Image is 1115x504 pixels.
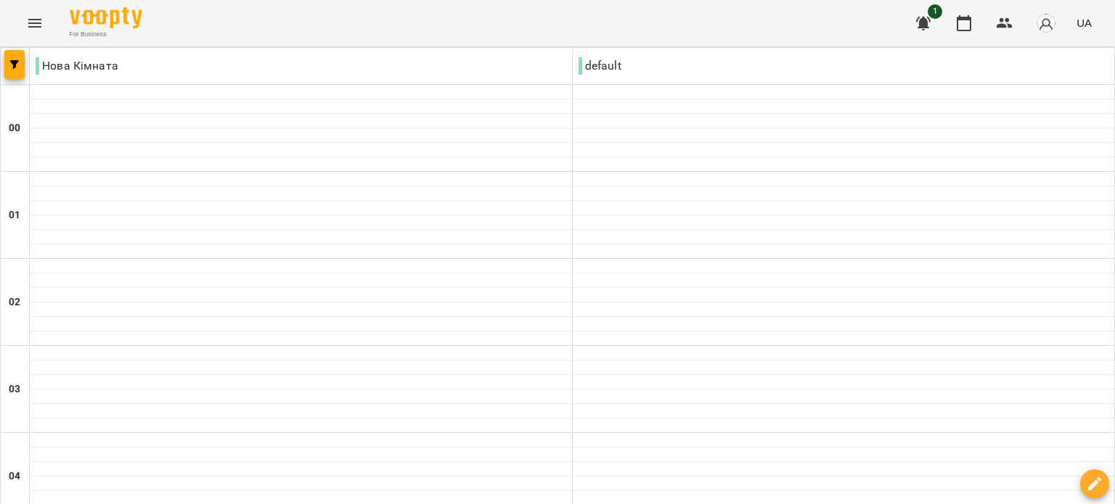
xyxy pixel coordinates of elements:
h6: 02 [9,294,20,310]
h6: 03 [9,381,20,397]
p: default [579,57,621,75]
span: UA [1077,15,1092,30]
button: Menu [17,6,52,41]
h6: 00 [9,120,20,136]
h6: 01 [9,207,20,223]
button: UA [1071,9,1098,36]
span: 1 [928,4,942,19]
img: Voopty Logo [70,7,142,28]
span: For Business [70,30,142,39]
p: Нова Кімната [36,57,118,75]
h6: 04 [9,468,20,484]
img: avatar_s.png [1036,13,1056,33]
